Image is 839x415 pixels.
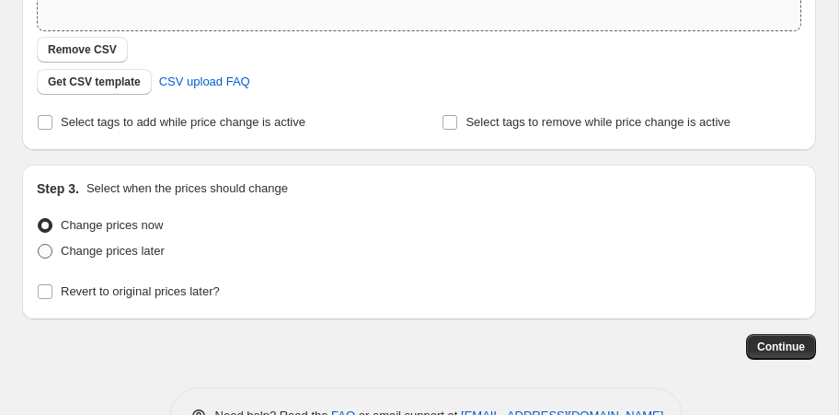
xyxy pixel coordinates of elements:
[757,340,805,354] span: Continue
[37,69,152,95] button: Get CSV template
[48,75,141,89] span: Get CSV template
[86,179,288,198] p: Select when the prices should change
[48,42,117,57] span: Remove CSV
[61,218,163,232] span: Change prices now
[61,115,305,129] span: Select tags to add while price change is active
[37,179,79,198] h2: Step 3.
[61,284,220,298] span: Revert to original prices later?
[746,334,816,360] button: Continue
[61,244,165,258] span: Change prices later
[465,115,730,129] span: Select tags to remove while price change is active
[148,67,261,97] a: CSV upload FAQ
[37,37,128,63] button: Remove CSV
[159,73,250,91] span: CSV upload FAQ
